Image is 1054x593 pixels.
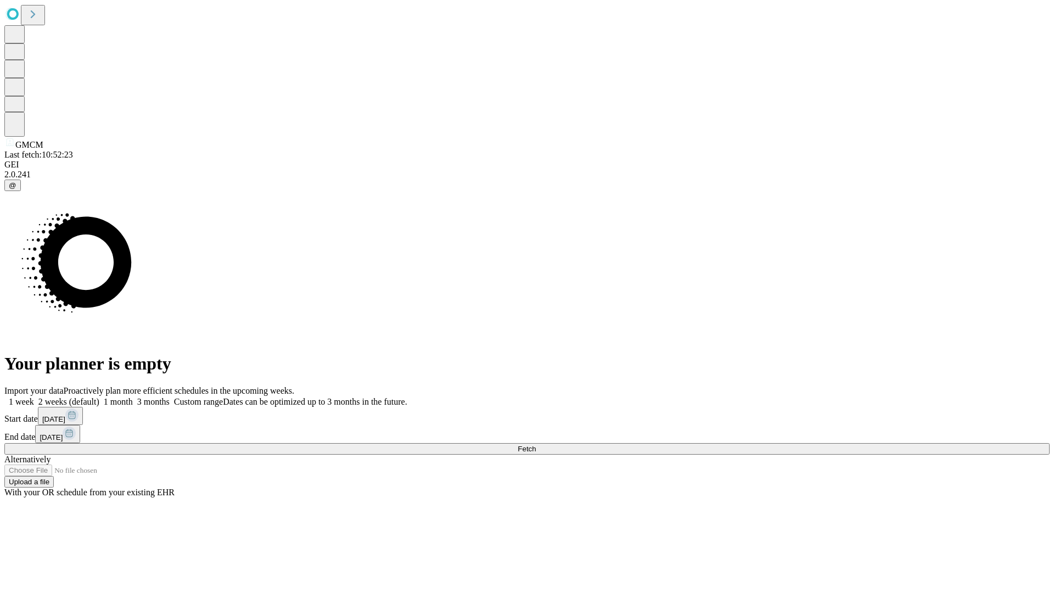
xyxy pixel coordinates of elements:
[4,150,73,159] span: Last fetch: 10:52:23
[64,386,294,395] span: Proactively plan more efficient schedules in the upcoming weeks.
[174,397,223,406] span: Custom range
[4,476,54,488] button: Upload a file
[4,386,64,395] span: Import your data
[38,397,99,406] span: 2 weeks (default)
[40,433,63,441] span: [DATE]
[137,397,170,406] span: 3 months
[4,160,1050,170] div: GEI
[104,397,133,406] span: 1 month
[223,397,407,406] span: Dates can be optimized up to 3 months in the future.
[4,170,1050,180] div: 2.0.241
[15,140,43,149] span: GMCM
[518,445,536,453] span: Fetch
[4,180,21,191] button: @
[4,425,1050,443] div: End date
[4,488,175,497] span: With your OR schedule from your existing EHR
[35,425,80,443] button: [DATE]
[4,354,1050,374] h1: Your planner is empty
[4,455,51,464] span: Alternatively
[9,181,16,189] span: @
[9,397,34,406] span: 1 week
[38,407,83,425] button: [DATE]
[42,415,65,423] span: [DATE]
[4,407,1050,425] div: Start date
[4,443,1050,455] button: Fetch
